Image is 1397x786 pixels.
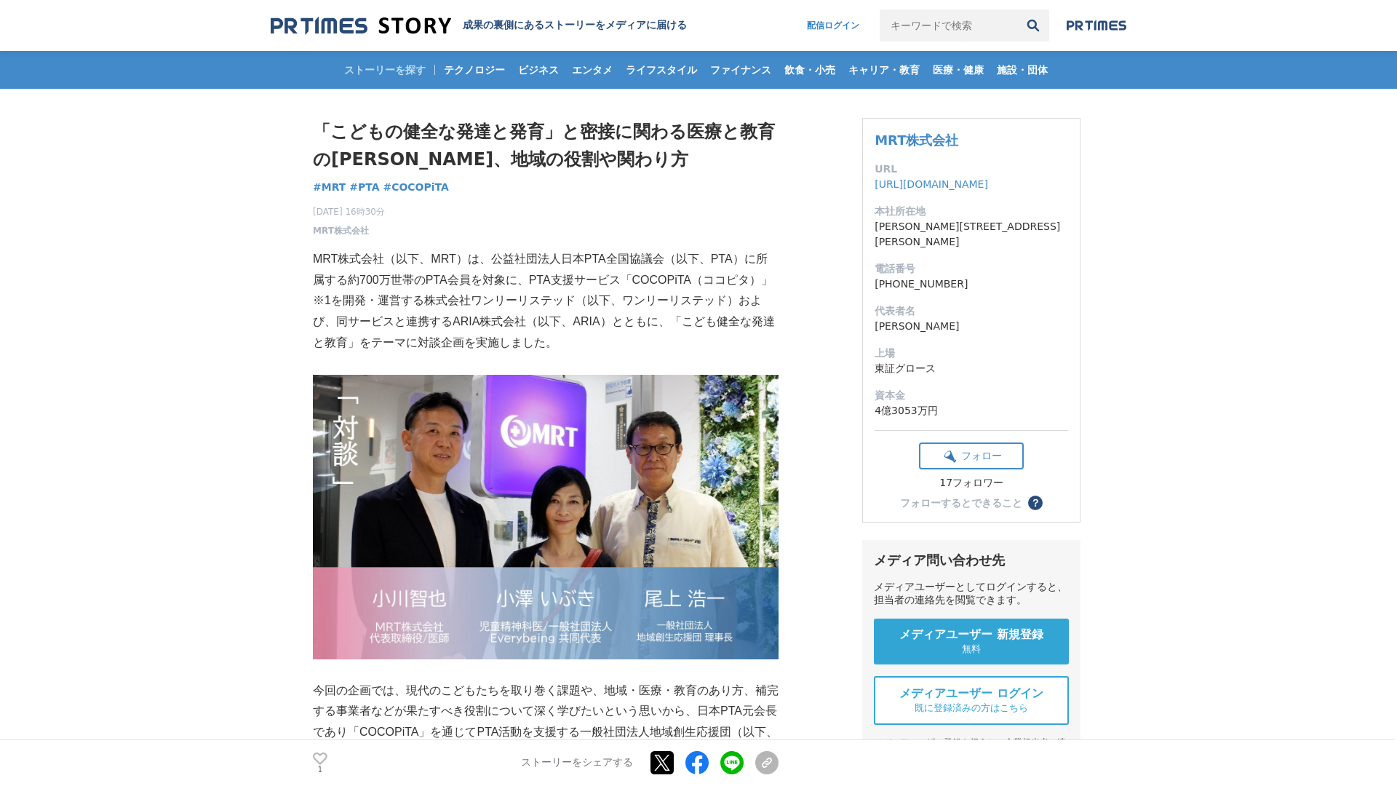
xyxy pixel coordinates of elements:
button: フォロー [919,442,1024,469]
dd: [PHONE_NUMBER] [875,277,1068,292]
a: 施設・団体 [991,51,1054,89]
dt: 資本金 [875,388,1068,403]
dd: 4億3053万円 [875,403,1068,418]
span: #COCOPiTA [383,180,448,194]
dt: 電話番号 [875,261,1068,277]
span: 施設・団体 [991,63,1054,76]
input: キーワードで検索 [880,9,1017,41]
a: エンタメ [566,51,618,89]
a: MRT株式会社 [875,132,958,148]
span: 飲食・小売 [779,63,841,76]
h1: 「こどもの健全な発達と発育」と密接に関わる医療と教育の[PERSON_NAME]、地域の役割や関わり方 [313,118,779,174]
a: ビジネス [512,51,565,89]
a: 医療・健康 [927,51,990,89]
span: #PTA [349,180,379,194]
span: メディアユーザー 新規登録 [899,627,1043,643]
span: キャリア・教育 [843,63,926,76]
button: ？ [1028,496,1043,510]
dd: 東証グロース [875,361,1068,376]
span: [DATE] 16時30分 [313,205,385,218]
a: MRT株式会社 [313,224,369,237]
div: 17フォロワー [919,477,1024,490]
img: thumbnail_c016afb0-a3fc-11f0-9f5b-035ce1f67d4d.png [313,375,779,659]
a: #PTA [349,180,379,195]
p: ストーリーをシェアする [521,757,633,770]
img: 成果の裏側にあるストーリーをメディアに届ける [271,16,451,36]
span: エンタメ [566,63,618,76]
dt: 本社所在地 [875,204,1068,219]
span: 無料 [962,643,981,656]
p: MRT株式会社（以下、MRT）は、公益社団法人日本PTA全国協議会（以下、PTA）に所属する約700万世帯のPTA会員を対象に、PTA支援サービス「COCOPiTA（ココピタ）」※1を開発・運営... [313,249,779,354]
span: ファイナンス [704,63,777,76]
span: #MRT [313,180,346,194]
a: #COCOPiTA [383,180,448,195]
a: テクノロジー [438,51,511,89]
a: 成果の裏側にあるストーリーをメディアに届ける 成果の裏側にあるストーリーをメディアに届ける [271,16,687,36]
div: メディアユーザーとしてログインすると、担当者の連絡先を閲覧できます。 [874,581,1069,607]
img: prtimes [1067,20,1126,31]
dd: [PERSON_NAME] [875,319,1068,334]
a: 配信ログイン [792,9,874,41]
a: 飲食・小売 [779,51,841,89]
dt: 上場 [875,346,1068,361]
span: ビジネス [512,63,565,76]
button: 検索 [1017,9,1049,41]
span: メディアユーザー ログイン [899,686,1043,702]
dd: [PERSON_NAME][STREET_ADDRESS][PERSON_NAME] [875,219,1068,250]
span: テクノロジー [438,63,511,76]
span: ？ [1030,498,1040,508]
div: フォローするとできること [900,498,1022,508]
a: #MRT [313,180,346,195]
h2: 成果の裏側にあるストーリーをメディアに届ける [463,19,687,32]
dt: 代表者名 [875,303,1068,319]
a: キャリア・教育 [843,51,926,89]
a: メディアユーザー 新規登録 無料 [874,619,1069,664]
a: ライフスタイル [620,51,703,89]
span: 既に登録済みの方はこちら [915,702,1028,715]
a: メディアユーザー ログイン 既に登録済みの方はこちら [874,676,1069,725]
span: 医療・健康 [927,63,990,76]
dt: URL [875,162,1068,177]
div: メディア問い合わせ先 [874,552,1069,569]
a: [URL][DOMAIN_NAME] [875,178,988,190]
span: ライフスタイル [620,63,703,76]
a: ファイナンス [704,51,777,89]
p: 1 [313,766,327,774]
